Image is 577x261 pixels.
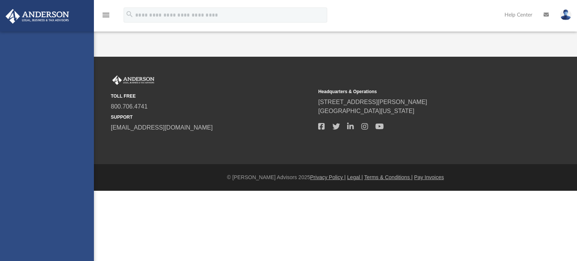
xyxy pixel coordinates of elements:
a: menu [101,14,110,20]
a: [STREET_ADDRESS][PERSON_NAME] [318,99,427,105]
a: [EMAIL_ADDRESS][DOMAIN_NAME] [111,124,213,131]
small: SUPPORT [111,114,313,121]
i: search [125,10,134,18]
img: Anderson Advisors Platinum Portal [111,75,156,85]
i: menu [101,11,110,20]
a: Pay Invoices [414,174,444,180]
a: [GEOGRAPHIC_DATA][US_STATE] [318,108,414,114]
a: Legal | [347,174,363,180]
a: Terms & Conditions | [364,174,413,180]
small: TOLL FREE [111,93,313,100]
small: Headquarters & Operations [318,88,520,95]
div: © [PERSON_NAME] Advisors 2025 [94,173,577,181]
a: Privacy Policy | [310,174,346,180]
img: Anderson Advisors Platinum Portal [3,9,71,24]
a: 800.706.4741 [111,103,148,110]
img: User Pic [560,9,571,20]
